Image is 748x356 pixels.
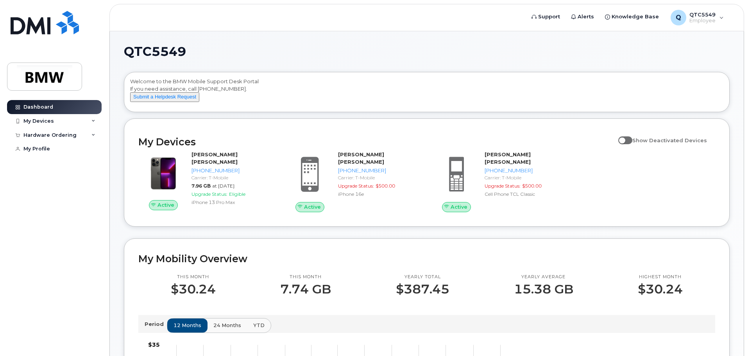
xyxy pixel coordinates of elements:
span: Upgrade Status: [338,183,374,189]
strong: [PERSON_NAME] [PERSON_NAME] [338,151,384,165]
p: $30.24 [638,282,683,296]
strong: [PERSON_NAME] [PERSON_NAME] [485,151,531,165]
span: at [DATE] [212,183,234,189]
div: iPhone 16e [338,191,419,197]
span: $500.00 [376,183,395,189]
div: [PHONE_NUMBER] [191,167,272,174]
tspan: $35 [148,341,160,348]
div: Carrier: T-Mobile [191,174,272,181]
span: Active [304,203,321,211]
span: Eligible [229,191,245,197]
span: YTD [253,322,265,329]
div: Carrier: T-Mobile [338,174,419,181]
iframe: Messenger Launcher [714,322,742,350]
span: QTC5549 [124,46,186,57]
h2: My Mobility Overview [138,253,715,265]
p: Period [145,320,167,328]
span: Active [157,201,174,209]
span: Show Deactivated Devices [632,137,707,143]
p: $30.24 [171,282,216,296]
a: Submit a Helpdesk Request [130,93,199,100]
button: Submit a Helpdesk Request [130,92,199,102]
a: Active[PERSON_NAME] [PERSON_NAME][PHONE_NUMBER]Carrier: T-Mobile7.96 GBat [DATE]Upgrade Status:El... [138,151,276,210]
p: 15.38 GB [514,282,573,296]
p: Yearly average [514,274,573,280]
a: Active[PERSON_NAME] [PERSON_NAME][PHONE_NUMBER]Carrier: T-MobileUpgrade Status:$500.00Cell Phone ... [431,151,569,212]
span: 24 months [213,322,241,329]
div: Cell Phone TCL Classic [485,191,565,197]
h2: My Devices [138,136,614,148]
span: $500.00 [522,183,542,189]
span: Upgrade Status: [191,191,227,197]
p: $387.45 [396,282,449,296]
img: image20231002-3703462-oworib.jpeg [145,155,182,192]
a: Active[PERSON_NAME] [PERSON_NAME][PHONE_NUMBER]Carrier: T-MobileUpgrade Status:$500.00iPhone 16e [285,151,422,212]
p: Highest month [638,274,683,280]
input: Show Deactivated Devices [618,133,625,139]
span: 7.96 GB [191,183,211,189]
p: Yearly total [396,274,449,280]
p: This month [171,274,216,280]
p: This month [280,274,331,280]
div: Carrier: T-Mobile [485,174,565,181]
span: Upgrade Status: [485,183,521,189]
div: [PHONE_NUMBER] [338,167,419,174]
span: Active [451,203,467,211]
p: 7.74 GB [280,282,331,296]
div: [PHONE_NUMBER] [485,167,565,174]
div: Welcome to the BMW Mobile Support Desk Portal If you need assistance, call [PHONE_NUMBER]. [130,78,723,109]
div: iPhone 13 Pro Max [191,199,272,206]
strong: [PERSON_NAME] [PERSON_NAME] [191,151,238,165]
